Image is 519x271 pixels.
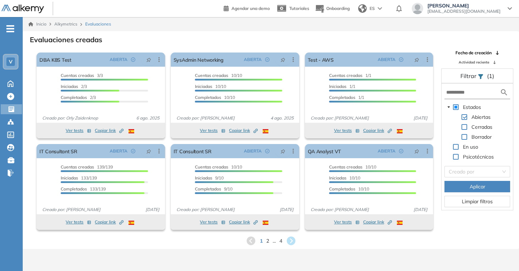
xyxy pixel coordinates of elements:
span: 133/139 [61,175,97,181]
span: Aplicar [470,183,485,190]
span: Completados [329,186,355,192]
span: Copiar link [229,219,258,225]
button: pushpin [409,54,425,65]
span: Copiar link [363,219,392,225]
span: 139/139 [61,164,113,170]
img: search icon [500,88,508,97]
span: Cerradas [471,124,492,130]
span: Creado por: Orly Zaidenknop [39,115,101,121]
span: check-circle [131,57,135,62]
span: Iniciadas [329,84,346,89]
span: pushpin [280,148,285,154]
span: Creado por: [PERSON_NAME] [174,115,237,121]
span: check-circle [399,57,403,62]
span: Filtrar [460,72,478,79]
span: Cuentas creadas [61,164,94,170]
button: Aplicar [444,181,510,192]
span: ABIERTA [110,56,127,63]
span: Cuentas creadas [329,73,362,78]
span: pushpin [280,57,285,62]
img: arrow [378,7,382,10]
span: Alkymetrics [54,21,77,27]
span: caret-down [447,105,450,109]
button: Ver tests [66,126,91,135]
span: 9/10 [195,186,233,192]
span: Estados [461,103,482,111]
span: pushpin [146,148,151,154]
span: Completados [61,186,87,192]
span: 1/1 [329,84,355,89]
span: 10/10 [195,164,242,170]
a: IT Consultant SR [174,144,212,158]
span: Copiar link [363,127,392,134]
span: Creado por: [PERSON_NAME] [308,206,372,213]
span: 133/139 [61,186,106,192]
button: Copiar link [95,218,124,226]
span: Iniciadas [195,175,212,181]
img: ESP [129,221,134,225]
span: Tutoriales [289,6,309,11]
span: 4 ago. 2025 [268,115,296,121]
span: 9/10 [195,175,224,181]
span: 2 [266,237,269,245]
span: 10/10 [329,164,376,170]
button: Ver tests [200,218,225,226]
span: Completados [61,95,87,100]
button: Copiar link [363,126,392,135]
h3: Evaluaciones creadas [30,35,102,44]
span: ABIERTA [378,56,395,63]
span: [DATE] [277,206,296,213]
span: ABIERTA [110,148,127,154]
span: Onboarding [326,6,350,11]
span: 10/10 [329,186,369,192]
button: pushpin [409,145,425,157]
span: 6 ago. 2025 [133,115,162,121]
span: Borrador [470,133,493,141]
button: Copiar link [229,126,258,135]
img: ESP [397,129,403,133]
button: Copiar link [229,218,258,226]
span: Limpiar filtros [462,198,493,205]
button: pushpin [141,145,157,157]
span: Evaluaciones [85,21,111,27]
button: Limpiar filtros [444,196,510,207]
span: 10/10 [195,95,235,100]
span: Iniciadas [61,84,78,89]
span: Cuentas creadas [195,164,228,170]
i: - [6,28,14,29]
span: Abiertas [471,114,491,120]
span: Creado por: [PERSON_NAME] [308,115,372,121]
button: Ver tests [66,218,91,226]
span: Borrador [471,134,492,140]
span: Creado por: [PERSON_NAME] [174,206,237,213]
a: Agendar una demo [224,4,270,12]
span: check-circle [265,57,269,62]
span: check-circle [399,149,403,153]
span: Iniciadas [195,84,212,89]
span: 3/3 [61,73,103,78]
span: 10/10 [195,73,242,78]
span: check-circle [131,149,135,153]
span: Cuentas creadas [195,73,228,78]
span: [DATE] [411,206,430,213]
img: ESP [397,221,403,225]
span: 1 [260,237,263,245]
button: Onboarding [315,1,350,16]
span: Copiar link [229,127,258,134]
span: [DATE] [411,115,430,121]
span: Cerradas [470,123,494,131]
button: Ver tests [200,126,225,135]
span: Completados [195,186,221,192]
span: ABIERTA [244,148,262,154]
span: Cuentas creadas [329,164,362,170]
span: ... [273,237,276,245]
span: En uso [461,143,480,151]
button: Copiar link [363,218,392,226]
span: [PERSON_NAME] [427,3,501,9]
span: V [9,59,12,65]
span: ES [370,5,375,12]
span: 1/1 [329,73,371,78]
span: Actividad reciente [459,60,489,65]
img: ESP [263,129,268,133]
span: Copiar link [95,219,124,225]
